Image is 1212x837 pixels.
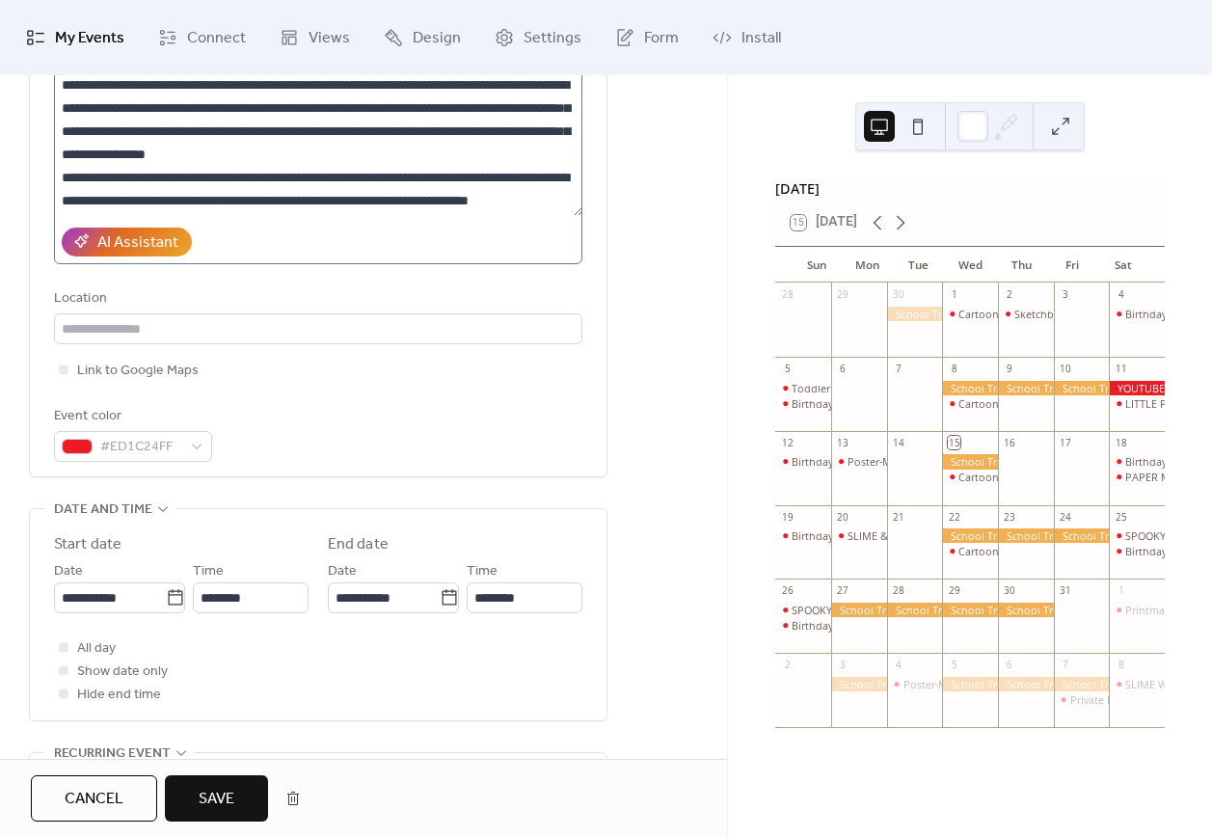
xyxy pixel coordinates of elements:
div: Cartooning Workshop 4:30-6:00pm [958,544,1131,558]
span: Views [309,23,350,54]
button: AI Assistant [62,228,192,256]
div: 23 [1003,510,1016,524]
span: Connect [187,23,246,54]
span: Link to Google Maps [77,360,199,383]
div: 6 [836,362,849,375]
div: School Trip 10am-12pm [998,603,1054,617]
span: My Events [55,23,124,54]
div: 27 [836,584,849,598]
div: School Trip 10am-12pm [942,454,998,469]
div: Toddler Workshop 9:30-11:00am [792,381,952,395]
div: 22 [948,510,961,524]
div: 3 [1059,288,1072,302]
div: School Trip 10am-12pm [887,307,943,321]
div: Sat [1098,247,1149,283]
div: Event color [54,405,208,428]
a: Install [698,8,795,67]
div: 29 [836,288,849,302]
div: School Trip 10am-12pm [942,528,998,543]
div: 4 [1115,288,1128,302]
div: 2 [781,659,795,672]
div: SPOOKY TODDLER WORKSHOP 9:30-11:00am [775,603,831,617]
div: School Trip 10:00am-12:00pm [998,677,1054,691]
div: Start date [54,533,121,556]
div: 21 [892,510,905,524]
div: Poster-Making Workshop 4:00-6:00pm [831,454,887,469]
div: [DATE] [775,178,1165,200]
div: Birthday 3:30-5:30pm [775,454,831,469]
div: Sketchbook Making Workshop 10:30am-12:30pm [998,307,1054,321]
div: 6 [1003,659,1016,672]
div: Cartooning Workshop 4:30-6:00pm [958,396,1131,411]
div: Cartooning Workshop 4:30-6:00pm [942,470,998,484]
div: 29 [948,584,961,598]
div: Fri [1047,247,1098,283]
div: 30 [892,288,905,302]
div: Cartooning Workshop 4:30-6:00pm [958,307,1131,321]
div: Poster-Making Workshop 10:30am-12:00pm [903,677,1118,691]
div: 31 [1059,584,1072,598]
div: Birthday 3:00-5:00pm [792,618,896,633]
div: 3 [836,659,849,672]
div: YOUTUBE LIVE 9:30am [1109,381,1165,395]
div: SPOOKY TODDLER WORKSHOP 9:30-11:00am [792,603,1011,617]
div: Birthday 3:30-5:30pm [792,454,896,469]
span: Time [193,560,224,583]
div: 5 [781,362,795,375]
div: 18 [1115,436,1128,449]
div: 30 [1003,584,1016,598]
div: Poster-Making Workshop 10:30am-12:00pm [887,677,943,691]
div: 25 [1115,510,1128,524]
span: Hide end time [77,684,161,707]
div: Private Event 6:00-8:00pm [1054,692,1110,707]
div: Cartooning Workshop 4:30-6:00pm [942,396,998,411]
div: School Trip 10am-12pm [1054,528,1110,543]
span: Date and time [54,499,152,522]
div: School Trip 10am-12pm [887,603,943,617]
div: School Trip 10:00am-12:00pm [1054,677,1110,691]
div: Tue [893,247,944,283]
div: 13 [836,436,849,449]
div: Birthday 3:30-5:30pm [775,528,831,543]
div: Birthday 2:30-4:30pm [792,396,896,411]
div: 19 [781,510,795,524]
div: Birthday 11-1pm [1125,454,1206,469]
div: Private Event 6:00-8:00pm [1070,692,1197,707]
span: Recurring event [54,742,171,766]
a: Design [369,8,475,67]
button: Cancel [31,775,157,822]
div: Thu [996,247,1047,283]
span: Settings [524,23,581,54]
div: AI Assistant [97,231,178,255]
div: 17 [1059,436,1072,449]
div: 24 [1059,510,1072,524]
div: School Trip 10am-12pm [942,603,998,617]
span: Show date only [77,661,168,684]
span: Time [467,560,498,583]
div: Birthday 2:30-4:30pm [775,396,831,411]
span: Save [199,788,234,811]
div: 28 [892,584,905,598]
span: Cancel [65,788,123,811]
div: 8 [948,362,961,375]
div: Birthday 1-3pm [1125,307,1200,321]
span: Install [741,23,781,54]
div: 15 [948,436,961,449]
div: Mon [842,247,893,283]
div: LITTLE PULP RE:OPENING “DOODLE/PIZZA” PARTY [1109,396,1165,411]
div: 12 [781,436,795,449]
div: Cartooning Workshop 4:30-6:00pm [942,307,998,321]
div: 2 [1003,288,1016,302]
span: All day [77,637,116,661]
div: 7 [892,362,905,375]
div: 28 [781,288,795,302]
div: Printmaking Workshop 10:30am-12:00pm [1109,603,1165,617]
div: Cartooning Workshop 4:30-6:00pm [958,470,1131,484]
div: School Trip 10am-12pm [942,381,998,395]
div: School Trip 10am-12pm [998,528,1054,543]
span: #ED1C24FF [100,436,181,459]
div: Toddler Workshop 9:30-11:00am [775,381,831,395]
div: 4 [892,659,905,672]
div: 5 [948,659,961,672]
